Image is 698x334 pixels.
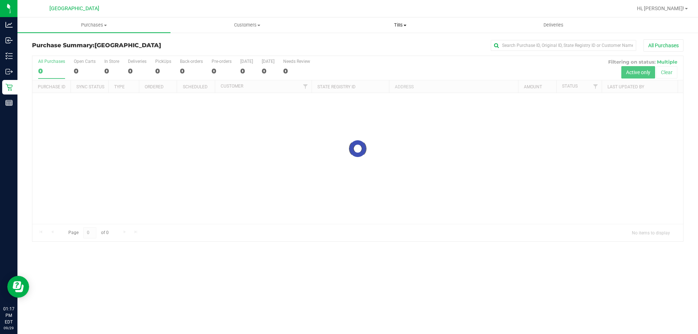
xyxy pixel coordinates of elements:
[643,39,683,52] button: All Purchases
[5,99,13,106] inline-svg: Reports
[637,5,684,11] span: Hi, [PERSON_NAME]!
[171,17,324,33] a: Customers
[7,276,29,298] iframe: Resource center
[491,40,636,51] input: Search Purchase ID, Original ID, State Registry ID or Customer Name...
[17,17,171,33] a: Purchases
[32,42,249,49] h3: Purchase Summary:
[324,22,476,28] span: Tills
[5,84,13,91] inline-svg: Retail
[49,5,99,12] span: [GEOGRAPHIC_DATA]
[324,17,477,33] a: Tills
[5,37,13,44] inline-svg: Inbound
[3,306,14,325] p: 01:17 PM EDT
[5,68,13,75] inline-svg: Outbound
[5,52,13,60] inline-svg: Inventory
[95,42,161,49] span: [GEOGRAPHIC_DATA]
[17,22,171,28] span: Purchases
[477,17,630,33] a: Deliveries
[3,325,14,331] p: 09/29
[171,22,323,28] span: Customers
[5,21,13,28] inline-svg: Analytics
[534,22,573,28] span: Deliveries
